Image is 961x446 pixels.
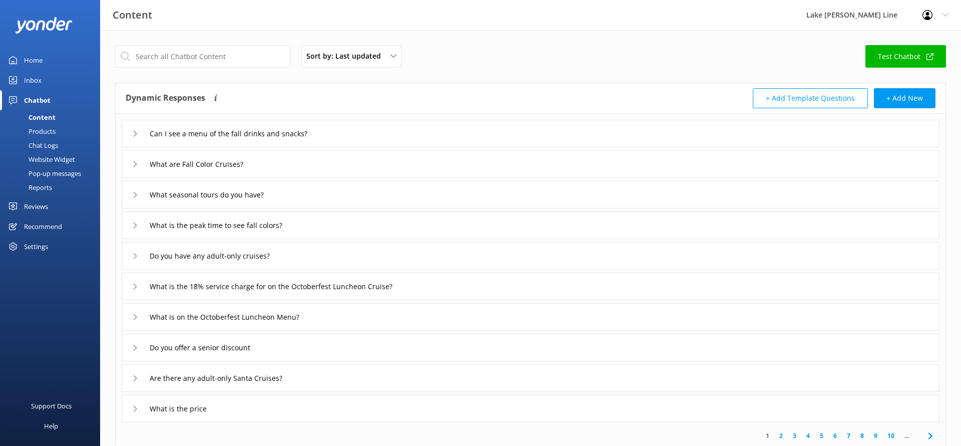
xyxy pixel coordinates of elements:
a: 5 [815,431,828,440]
div: Inbox [24,70,42,90]
div: Reports [6,180,52,194]
div: Support Docs [31,396,72,416]
a: Chat Logs [6,138,100,152]
span: Sort by: Last updated [306,51,387,62]
a: Products [6,124,100,138]
a: 6 [828,431,842,440]
a: 10 [882,431,899,440]
div: Chat Logs [6,138,58,152]
div: Home [24,50,43,70]
div: Website Widget [6,152,75,166]
button: + Add Template Questions [753,88,868,108]
a: 7 [842,431,855,440]
a: 4 [801,431,815,440]
div: Help [44,416,58,436]
a: 3 [788,431,801,440]
div: Reviews [24,196,48,216]
div: Content [6,110,56,124]
a: Test Chatbot [865,45,946,68]
a: Pop-up messages [6,166,100,180]
a: 8 [855,431,869,440]
div: Settings [24,237,48,257]
img: yonder-white-logo.png [15,17,73,34]
div: Chatbot [24,90,51,110]
h4: Dynamic Responses [126,88,205,108]
span: ... [899,431,914,440]
div: Products [6,124,56,138]
button: + Add New [874,88,935,108]
h3: Content [113,7,152,23]
input: Search all Chatbot Content [115,45,290,68]
a: 2 [774,431,788,440]
a: 1 [761,431,774,440]
a: Content [6,110,100,124]
div: Pop-up messages [6,166,81,180]
div: Recommend [24,216,62,237]
a: Website Widget [6,152,100,166]
a: 9 [869,431,882,440]
a: Reports [6,180,100,194]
